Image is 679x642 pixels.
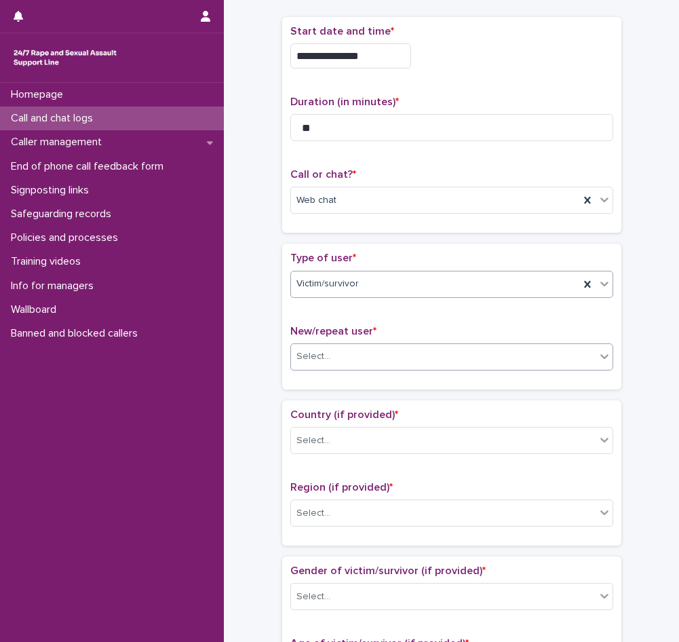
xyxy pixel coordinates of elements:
[5,136,113,149] p: Caller management
[290,26,394,37] span: Start date and time
[5,88,74,101] p: Homepage
[5,231,129,244] p: Policies and processes
[290,409,398,420] span: Country (if provided)
[290,169,356,180] span: Call or chat?
[296,193,336,208] span: Web chat
[296,506,330,521] div: Select...
[290,326,376,337] span: New/repeat user
[5,112,104,125] p: Call and chat logs
[5,184,100,197] p: Signposting links
[5,303,67,316] p: Wallboard
[11,44,119,71] img: rhQMoQhaT3yELyF149Cw
[290,482,393,493] span: Region (if provided)
[5,160,174,173] p: End of phone call feedback form
[290,96,399,107] span: Duration (in minutes)
[296,277,359,291] span: Victim/survivor
[5,208,122,221] p: Safeguarding records
[290,565,486,576] span: Gender of victim/survivor (if provided)
[296,590,330,604] div: Select...
[5,280,104,292] p: Info for managers
[5,255,92,268] p: Training videos
[5,327,149,340] p: Banned and blocked callers
[296,434,330,448] div: Select...
[290,252,356,263] span: Type of user
[296,350,330,364] div: Select...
